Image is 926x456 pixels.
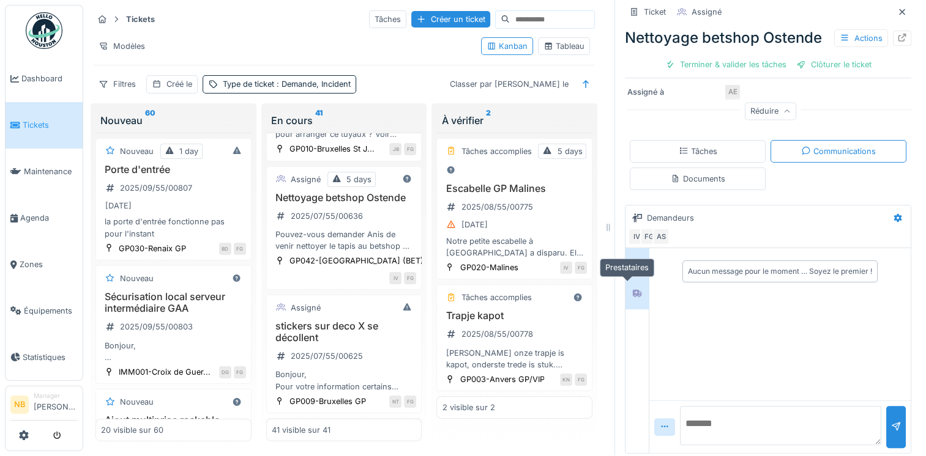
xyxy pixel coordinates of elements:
div: Nouveau [120,273,154,284]
div: GP030-Renaix GP [119,243,186,254]
div: Classer par [PERSON_NAME] le [444,75,574,93]
div: IV [560,262,572,274]
div: DG [219,366,231,378]
div: FG [575,262,587,274]
div: GP009-Bruxelles GP [289,395,366,407]
span: Tickets [23,119,78,131]
div: GP003-Anvers GP/VIP [460,373,544,385]
div: GP010-Bruxelles St J... [289,143,375,155]
h3: stickers sur deco X se décollent [272,320,417,344]
div: FG [234,366,246,378]
div: JB [389,143,401,155]
h3: Sécurisation local serveur intermédiaire GAA [101,291,246,314]
div: 2025/09/55/00807 [120,182,192,194]
div: [PERSON_NAME] onze trapje is kapot, onderste trede is stuk. Mogen wij a.u.b. een nieuwe trapje he... [442,347,587,370]
div: 5 days [557,145,582,157]
span: Maintenance [24,166,78,177]
span: Agenda [20,212,78,224]
h3: Porte d'entrée [101,164,246,175]
div: BD [219,243,231,255]
div: FG [640,228,657,245]
div: Type de ticket [223,78,351,90]
div: Nouveau [120,396,154,408]
div: la porte d'entrée fonctionne pas pour l'instant [101,216,246,239]
div: Communications [801,145,876,157]
div: Ticket [644,6,666,18]
div: Documents [671,173,725,185]
div: NT [389,395,401,408]
div: KN [560,373,572,386]
div: Demandeurs [647,212,694,224]
h3: Ajout multiprise rackable local serveur intermediaire GAA [101,414,246,450]
a: Agenda [6,195,83,241]
div: AE [724,84,741,101]
div: 2025/07/55/00625 [291,350,363,362]
div: Assigné [692,6,722,18]
span: Équipements [24,305,78,317]
div: Notre petite escabelle à [GEOGRAPHIC_DATA] a disparu. Elle a probablement été emportée par quelqu... [442,235,587,259]
div: 2025/08/55/00775 [461,201,532,213]
div: 2025/07/55/00636 [291,210,363,222]
div: Pouvez-vous demander Anis de venir nettoyer le tapis au betshop de [GEOGRAPHIC_DATA]? Attention, ... [272,229,417,252]
a: Zones [6,241,83,288]
div: FG [575,373,587,386]
div: Bonjour, Serait-il possible de mettre en place une solution de sécurisation pour la porte du loca... [101,340,246,363]
h3: Nettoyage betshop Ostende [272,192,417,204]
div: 1 day [179,145,198,157]
div: [DATE] [461,219,487,230]
span: Statistiques [23,351,78,363]
div: 5 days [346,174,372,185]
div: 2 visible sur 2 [442,402,495,413]
li: NB [10,395,29,414]
div: AS [652,228,670,245]
div: Assigné [291,302,321,314]
div: Tâches accomplies [461,292,531,303]
div: Manager [34,391,78,400]
h3: Trapje kapot [442,310,587,322]
a: Maintenance [6,149,83,195]
div: 2025/09/55/00803 [120,321,193,333]
div: FG [404,272,416,284]
div: Nettoyage betshop Ostende [625,27,911,49]
div: Filtres [93,75,141,93]
div: Créé le [166,78,192,90]
div: IV [628,228,645,245]
div: 20 visible sur 60 [101,424,163,436]
div: FG [234,243,246,255]
h3: Escabelle GP Malines [442,183,587,194]
div: FG [404,143,416,155]
div: Bonjour, Pour votre information certains stickers dorés posés recemment sur les éléments de décor... [272,369,417,392]
sup: 60 [145,113,155,128]
a: Statistiques [6,334,83,380]
span: Dashboard [21,73,78,84]
a: Tickets [6,102,83,149]
a: Équipements [6,287,83,334]
div: Aucun message pour le moment … Soyez le premier ! [688,266,872,277]
li: [PERSON_NAME] [34,391,78,417]
div: Clôturer le ticket [791,56,876,73]
a: NB Manager[PERSON_NAME] [10,391,78,421]
div: À vérifier [441,113,588,128]
sup: 41 [315,113,323,128]
div: Assigné à [627,86,719,98]
div: Prestataires [600,259,654,276]
div: Nouveau [120,145,154,157]
span: : Demande, Incident [274,79,351,89]
div: Tâches [679,145,717,157]
div: IV [389,272,401,284]
div: [DATE] [105,200,132,211]
div: Nouveau [100,113,247,128]
div: 41 visible sur 41 [272,424,330,436]
div: Actions [834,29,888,47]
a: Dashboard [6,56,83,102]
div: IMM001-Croix de Guer... [119,366,211,378]
div: Tâches [369,10,406,28]
div: Kanban [487,40,528,52]
div: GP020-Malines [460,262,518,273]
span: Zones [20,259,78,270]
div: Réduire [745,103,796,120]
strong: Tickets [121,13,160,25]
div: Assigné [291,174,321,185]
div: En cours [271,113,417,128]
div: Tableau [543,40,584,52]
